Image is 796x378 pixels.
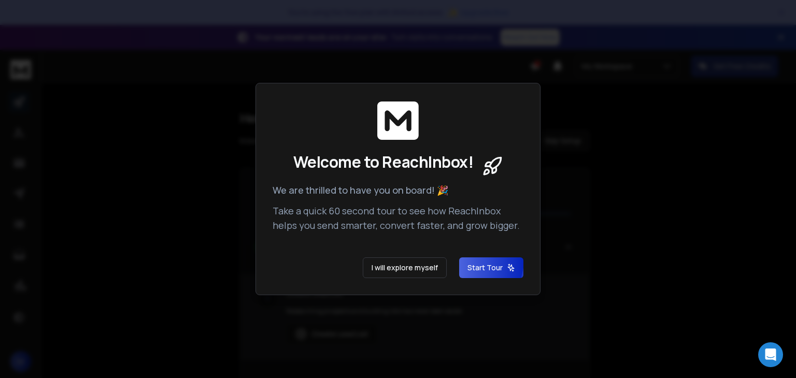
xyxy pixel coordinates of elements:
div: Open Intercom Messenger [758,342,783,367]
span: Start Tour [467,263,515,273]
button: Start Tour [459,257,523,278]
p: We are thrilled to have you on board! 🎉 [273,183,523,197]
p: Take a quick 60 second tour to see how ReachInbox helps you send smarter, convert faster, and gro... [273,203,523,232]
button: I will explore myself [363,257,447,278]
span: Welcome to ReachInbox! [293,153,473,171]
